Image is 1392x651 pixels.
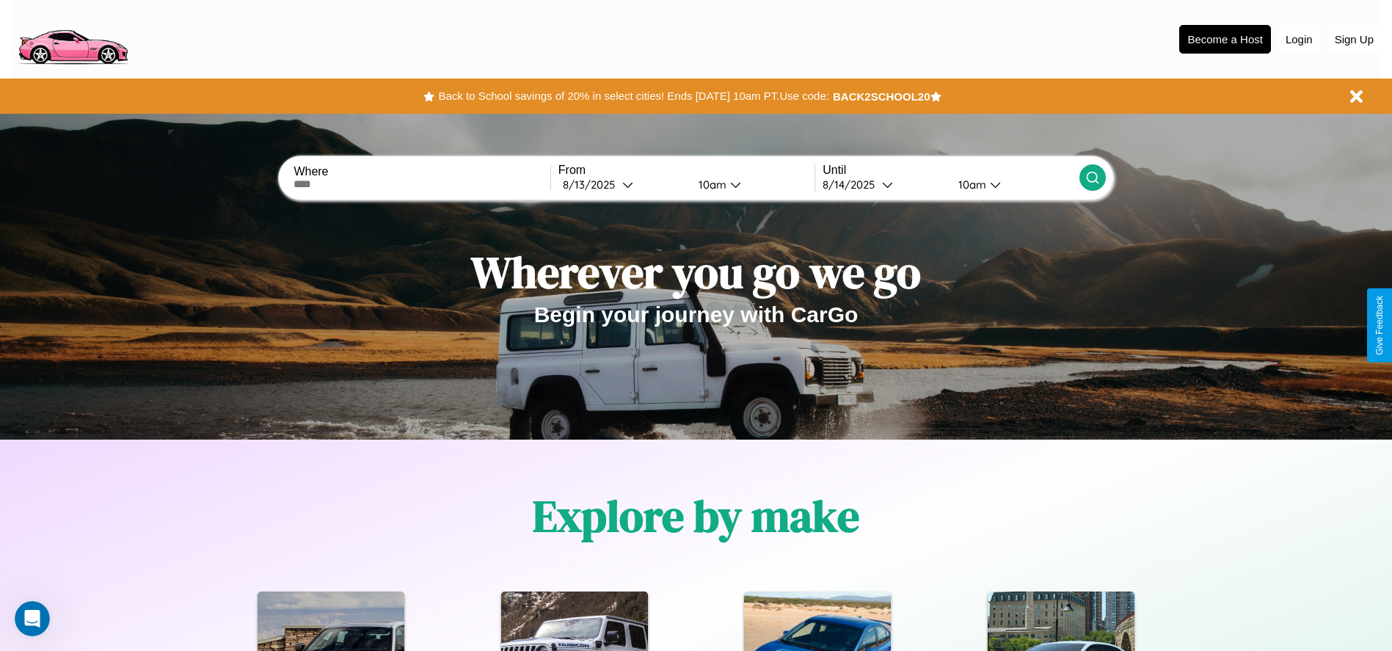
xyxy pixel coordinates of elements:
[1278,26,1320,53] button: Login
[833,90,930,103] b: BACK2SCHOOL20
[1327,26,1381,53] button: Sign Up
[558,164,815,177] label: From
[1374,296,1385,355] div: Give Feedback
[947,177,1079,192] button: 10am
[951,178,990,192] div: 10am
[687,177,815,192] button: 10am
[558,177,687,192] button: 8/13/2025
[15,601,50,636] iframe: Intercom live chat
[11,7,134,68] img: logo
[563,178,622,192] div: 8 / 13 / 2025
[434,86,832,106] button: Back to School savings of 20% in select cities! Ends [DATE] 10am PT.Use code:
[691,178,730,192] div: 10am
[294,165,550,178] label: Where
[533,486,859,546] h1: Explore by make
[823,164,1079,177] label: Until
[823,178,882,192] div: 8 / 14 / 2025
[1179,25,1271,54] button: Become a Host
